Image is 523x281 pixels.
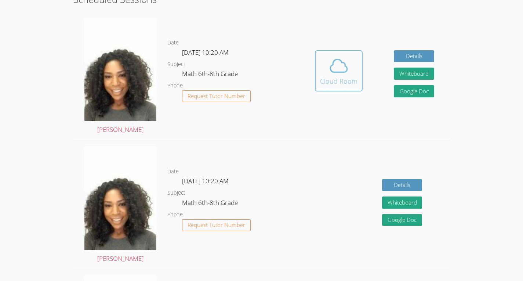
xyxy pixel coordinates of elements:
[167,60,185,69] dt: Subject
[167,38,179,47] dt: Date
[394,50,434,62] a: Details
[167,210,183,219] dt: Phone
[382,197,422,209] button: Whiteboard
[394,68,434,80] button: Whiteboard
[315,50,363,91] button: Cloud Room
[84,18,157,135] a: [PERSON_NAME]
[188,222,245,228] span: Request Tutor Number
[182,69,239,81] dd: Math 6th-8th Grade
[84,147,157,250] img: avatar.png
[320,76,357,86] div: Cloud Room
[394,85,434,97] a: Google Doc
[84,18,157,121] img: avatar.png
[382,214,422,226] a: Google Doc
[182,219,251,231] button: Request Tutor Number
[167,188,185,198] dt: Subject
[167,167,179,176] dt: Date
[182,48,229,57] span: [DATE] 10:20 AM
[182,90,251,102] button: Request Tutor Number
[167,81,183,90] dt: Phone
[182,177,229,185] span: [DATE] 10:20 AM
[84,147,157,264] a: [PERSON_NAME]
[188,93,245,99] span: Request Tutor Number
[182,198,239,210] dd: Math 6th-8th Grade
[382,179,422,191] a: Details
